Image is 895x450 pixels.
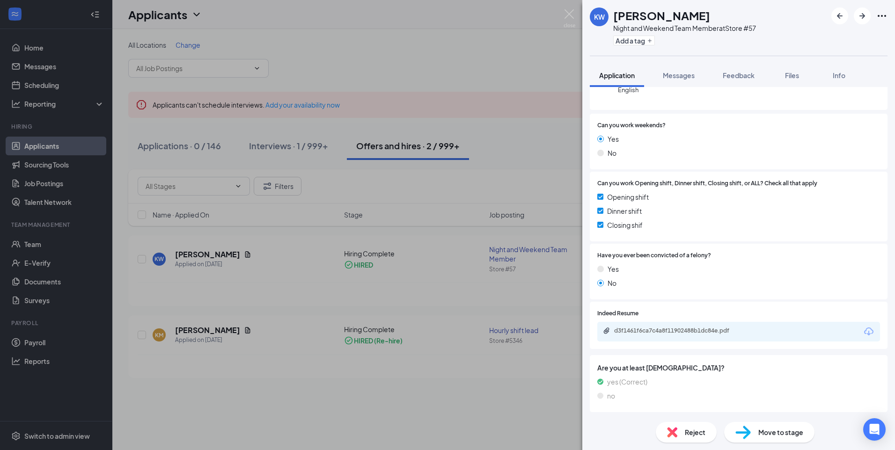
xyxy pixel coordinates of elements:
span: Application [599,71,635,80]
span: Are you at least [DEMOGRAPHIC_DATA]? [597,363,880,373]
svg: ArrowLeftNew [834,10,845,22]
span: Can you work weekends? [597,121,666,130]
span: Reject [685,427,705,437]
span: Yes [608,264,619,274]
span: Closing shif [607,220,643,230]
button: ArrowLeftNew [831,7,848,24]
span: No [608,148,616,158]
span: Move to stage [758,427,803,437]
svg: Ellipses [876,10,888,22]
span: Yes [608,134,619,144]
span: Have you ever been convicted of a felony? [597,251,711,260]
span: Can you work Opening shift, Dinner shift, Closing shift, or ALL? Check all that apply [597,179,817,188]
svg: Download [863,326,874,337]
div: Night and Weekend Team Member at Store #57 [613,23,756,33]
span: Opening shift [607,192,649,202]
a: Paperclipd3f1461f6ca7c4a8f11902488b1dc84e.pdf [603,327,755,336]
div: d3f1461f6ca7c4a8f11902488b1dc84e.pdf [614,327,745,334]
span: Files [785,71,799,80]
span: yes (Correct) [607,377,647,387]
button: PlusAdd a tag [613,36,655,45]
span: Dinner shift [607,206,642,216]
button: ArrowRight [854,7,871,24]
svg: Paperclip [603,327,610,334]
div: KW [594,12,605,22]
svg: ArrowRight [857,10,868,22]
h1: [PERSON_NAME] [613,7,710,23]
span: English [618,85,676,94]
svg: Plus [647,38,653,44]
div: Open Intercom Messenger [863,418,886,441]
span: Messages [663,71,695,80]
span: no [607,391,615,401]
span: Indeed Resume [597,309,638,318]
span: Info [833,71,845,80]
span: No [608,278,616,288]
span: Feedback [723,71,755,80]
